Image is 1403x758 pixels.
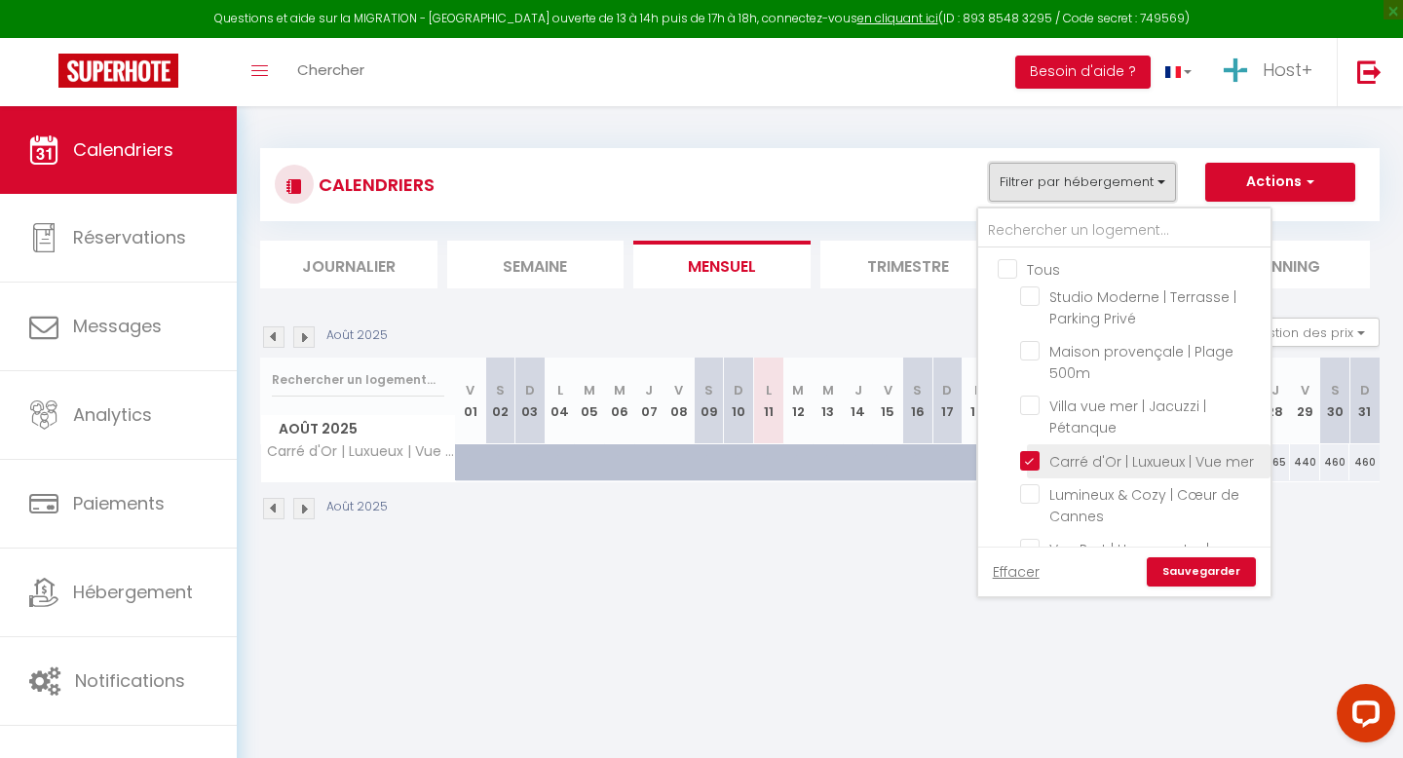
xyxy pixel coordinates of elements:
th: 17 [932,358,963,444]
th: 15 [873,358,903,444]
th: 01 [456,358,486,444]
span: Hébergement [73,580,193,604]
li: Mensuel [633,241,811,288]
input: Rechercher un logement... [272,362,444,398]
div: 460 [1349,444,1380,480]
th: 29 [1290,358,1320,444]
span: Analytics [73,402,152,427]
p: Août 2025 [326,326,388,345]
span: Calendriers [73,137,173,162]
img: logout [1357,59,1382,84]
h3: CALENDRIERS [314,163,435,207]
button: Gestion des prix [1234,318,1380,347]
li: Trimestre [820,241,998,288]
span: Maison provençale | Plage 500m [1049,342,1233,383]
span: Lumineux & Cozy | Cœur de Cannes [1049,485,1239,526]
li: Semaine [447,241,625,288]
abbr: J [645,381,653,399]
div: 440 [1290,444,1320,480]
button: Besoin d'aide ? [1015,56,1151,89]
img: Super Booking [58,54,178,88]
abbr: V [674,381,683,399]
a: Chercher [283,38,379,106]
th: 03 [515,358,546,444]
th: 09 [694,358,724,444]
a: ... Host+ [1206,38,1337,106]
span: Réservations [73,225,186,249]
abbr: V [884,381,892,399]
abbr: J [1271,381,1279,399]
abbr: S [496,381,505,399]
abbr: D [734,381,743,399]
abbr: D [525,381,535,399]
th: 08 [664,358,695,444]
button: Filtrer par hébergement [989,163,1176,202]
th: 13 [814,358,844,444]
span: Studio Moderne | Terrasse | Parking Privé [1049,287,1236,328]
button: Actions [1205,163,1355,202]
abbr: L [974,381,980,399]
abbr: L [557,381,563,399]
th: 04 [545,358,575,444]
div: 465 [1261,444,1291,480]
span: Août 2025 [261,415,455,443]
th: 28 [1261,358,1291,444]
img: ... [1221,56,1250,85]
th: 31 [1349,358,1380,444]
abbr: V [466,381,474,399]
abbr: M [822,381,834,399]
th: 16 [902,358,932,444]
div: 460 [1320,444,1350,480]
th: 11 [753,358,783,444]
span: Carré d'Or | Luxueux | Vue mer [264,444,459,459]
span: Notifications [75,668,185,693]
a: Sauvegarder [1147,557,1256,587]
th: 02 [485,358,515,444]
abbr: S [704,381,713,399]
th: 06 [604,358,634,444]
th: 10 [724,358,754,444]
span: Chercher [297,59,364,80]
th: 18 [963,358,993,444]
iframe: LiveChat chat widget [1321,676,1403,758]
li: Planning [1194,241,1371,288]
li: Journalier [260,241,437,288]
abbr: D [1360,381,1370,399]
th: 30 [1320,358,1350,444]
abbr: M [584,381,595,399]
p: Août 2025 [326,498,388,516]
input: Rechercher un logement... [978,213,1270,248]
abbr: D [942,381,952,399]
span: Host+ [1263,57,1312,82]
abbr: M [614,381,626,399]
span: Messages [73,314,162,338]
span: Villa vue mer | Jacuzzi | Pétanque [1049,397,1206,437]
th: 14 [843,358,873,444]
th: 05 [575,358,605,444]
abbr: L [766,381,772,399]
a: en cliquant ici [857,10,938,26]
div: Filtrer par hébergement [976,207,1272,598]
th: 12 [783,358,814,444]
abbr: M [792,381,804,399]
span: Paiements [73,491,165,515]
abbr: S [1331,381,1340,399]
th: 07 [634,358,664,444]
a: Effacer [993,561,1040,583]
abbr: J [854,381,862,399]
abbr: V [1301,381,1309,399]
abbr: S [913,381,922,399]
